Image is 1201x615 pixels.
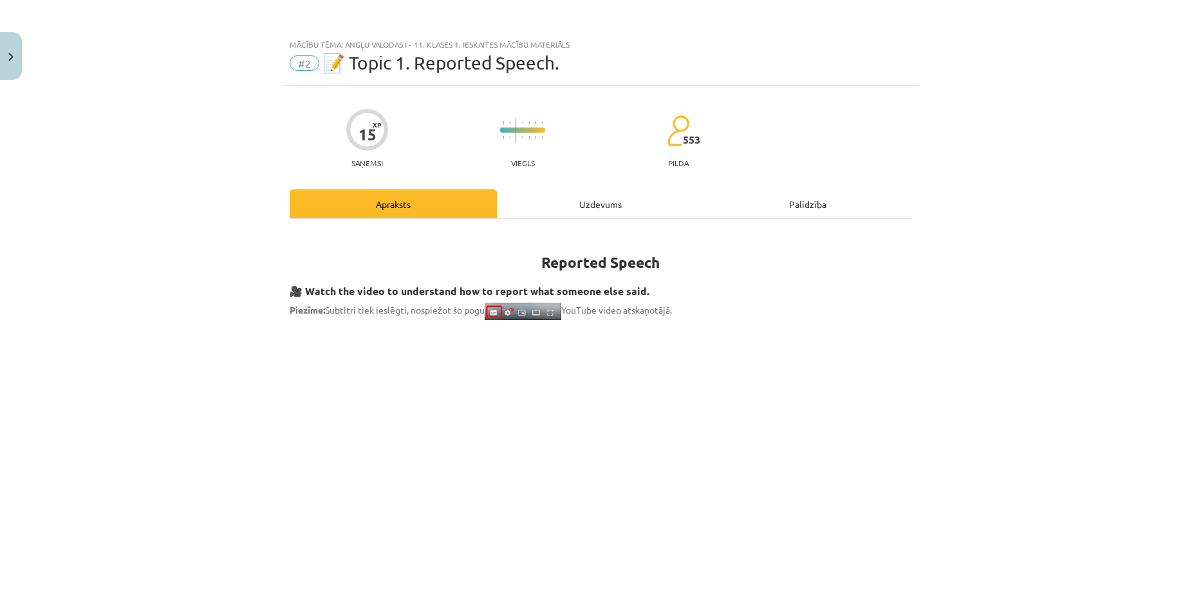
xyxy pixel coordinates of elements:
span: XP [373,121,381,128]
img: icon-short-line-57e1e144782c952c97e751825c79c345078a6d821885a25fce030b3d8c18986b.svg [503,136,504,139]
img: icon-short-line-57e1e144782c952c97e751825c79c345078a6d821885a25fce030b3d8c18986b.svg [509,136,510,139]
p: pilda [668,158,689,167]
img: icon-long-line-d9ea69661e0d244f92f715978eff75569469978d946b2353a9bb055b3ed8787d.svg [516,118,517,143]
strong: Reported Speech [541,253,660,272]
img: students-c634bb4e5e11cddfef0936a35e636f08e4e9abd3cc4e673bd6f9a4125e45ecb1.svg [667,115,689,147]
div: Mācību tēma: Angļu valodas i - 11. klases 1. ieskaites mācību materiāls [290,40,911,49]
span: #2 [290,55,319,71]
img: icon-short-line-57e1e144782c952c97e751825c79c345078a6d821885a25fce030b3d8c18986b.svg [541,136,543,139]
img: icon-short-line-57e1e144782c952c97e751825c79c345078a6d821885a25fce030b3d8c18986b.svg [503,121,504,124]
strong: 🎥 Watch the video to understand how to report what someone else said. [290,284,649,298]
p: Viegls [511,158,535,167]
img: icon-short-line-57e1e144782c952c97e751825c79c345078a6d821885a25fce030b3d8c18986b.svg [522,136,523,139]
div: Uzdevums [497,189,704,218]
div: Palīdzība [704,189,911,218]
span: 553 [683,134,700,146]
img: icon-short-line-57e1e144782c952c97e751825c79c345078a6d821885a25fce030b3d8c18986b.svg [509,121,510,124]
img: icon-short-line-57e1e144782c952c97e751825c79c345078a6d821885a25fce030b3d8c18986b.svg [522,121,523,124]
span: Subtitri tiek ieslēgti, nospiežot šo pogu YouTube video atskaņotājā. [290,304,672,316]
img: icon-short-line-57e1e144782c952c97e751825c79c345078a6d821885a25fce030b3d8c18986b.svg [528,136,530,139]
img: icon-short-line-57e1e144782c952c97e751825c79c345078a6d821885a25fce030b3d8c18986b.svg [535,121,536,124]
img: icon-close-lesson-0947bae3869378f0d4975bcd49f059093ad1ed9edebbc8119c70593378902aed.svg [8,53,14,61]
strong: Piezīme: [290,304,325,316]
img: icon-short-line-57e1e144782c952c97e751825c79c345078a6d821885a25fce030b3d8c18986b.svg [541,121,543,124]
img: icon-short-line-57e1e144782c952c97e751825c79c345078a6d821885a25fce030b3d8c18986b.svg [528,121,530,124]
p: Saņemsi [346,158,388,167]
span: 📝 Topic 1. Reported Speech. [322,52,559,73]
div: Apraksts [290,189,497,218]
div: 15 [358,126,377,144]
img: icon-short-line-57e1e144782c952c97e751825c79c345078a6d821885a25fce030b3d8c18986b.svg [535,136,536,139]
